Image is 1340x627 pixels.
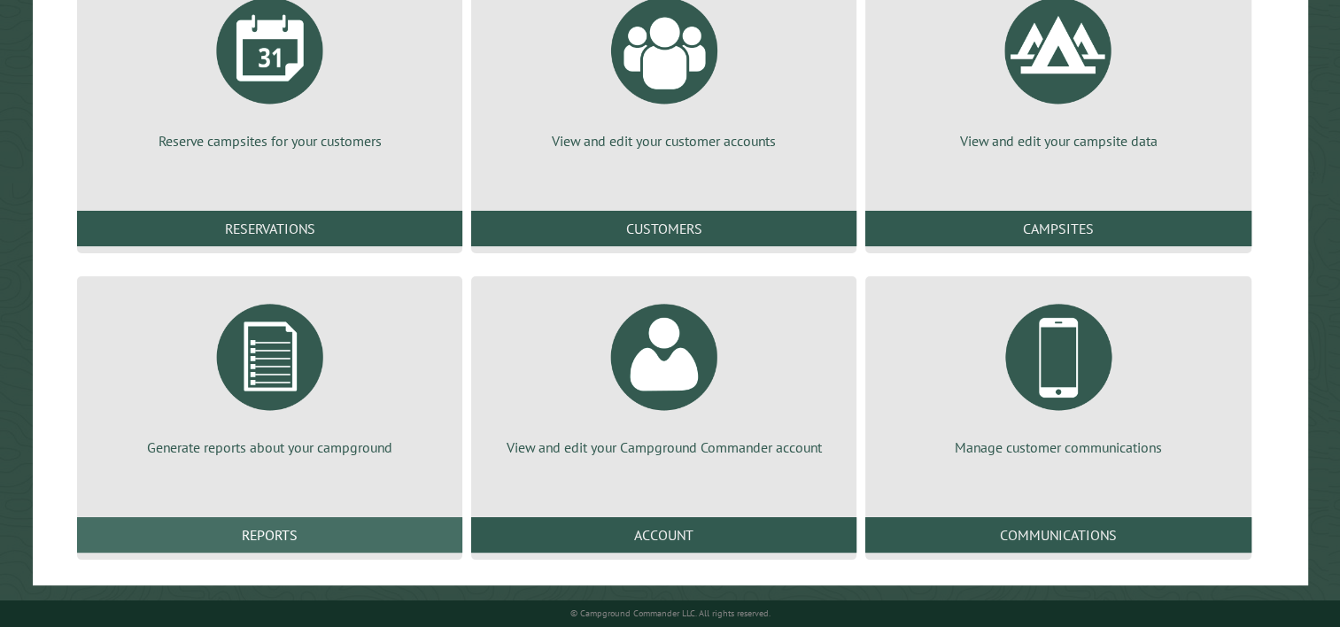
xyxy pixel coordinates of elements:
[98,437,441,457] p: Generate reports about your campground
[865,517,1251,553] a: Communications
[887,437,1229,457] p: Manage customer communications
[98,131,441,151] p: Reserve campsites for your customers
[492,437,835,457] p: View and edit your Campground Commander account
[98,290,441,457] a: Generate reports about your campground
[887,290,1229,457] a: Manage customer communications
[471,517,856,553] a: Account
[77,517,462,553] a: Reports
[492,290,835,457] a: View and edit your Campground Commander account
[570,608,771,619] small: © Campground Commander LLC. All rights reserved.
[887,131,1229,151] p: View and edit your campsite data
[77,211,462,246] a: Reservations
[865,211,1251,246] a: Campsites
[471,211,856,246] a: Customers
[492,131,835,151] p: View and edit your customer accounts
